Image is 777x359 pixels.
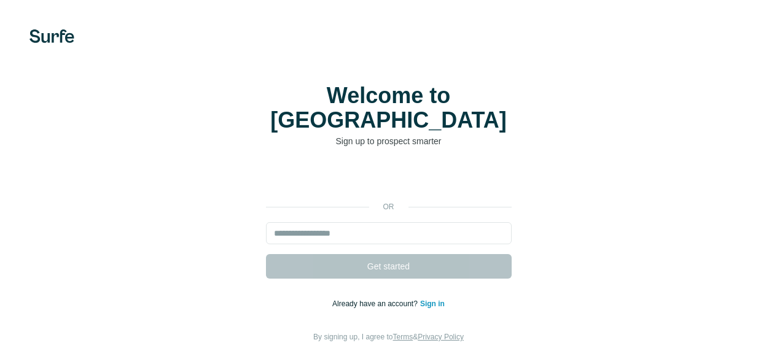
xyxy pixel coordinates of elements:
[266,83,512,133] h1: Welcome to [GEOGRAPHIC_DATA]
[260,166,518,193] iframe: 「使用 Google 帳戶登入」按鈕
[369,201,408,212] p: or
[418,333,464,341] a: Privacy Policy
[332,299,420,308] span: Already have an account?
[313,333,464,341] span: By signing up, I agree to &
[393,333,413,341] a: Terms
[420,299,445,308] a: Sign in
[266,135,512,147] p: Sign up to prospect smarter
[29,29,74,43] img: Surfe's logo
